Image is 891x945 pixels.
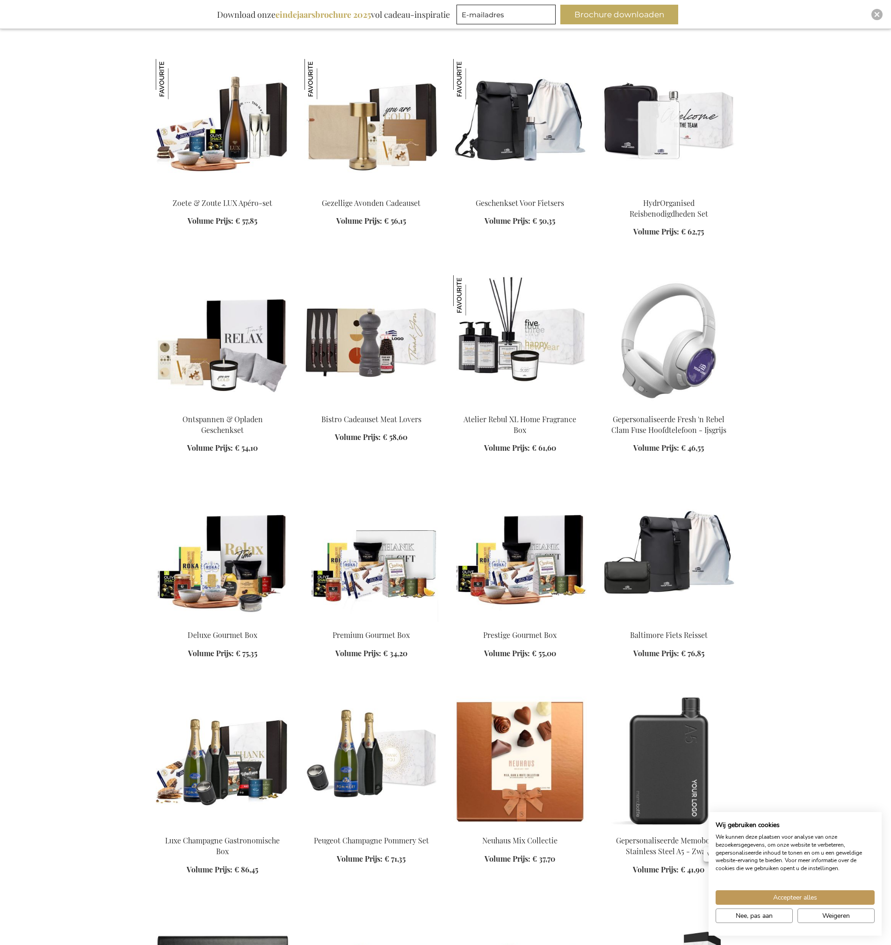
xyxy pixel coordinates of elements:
span: Volume Prijs: [337,854,383,864]
a: Volume Prijs: € 54,10 [187,443,258,454]
a: Baltimore Bike Travel Set [602,618,736,627]
span: Accepteer alles [773,893,817,902]
a: Premium Gourmet Box [304,618,438,627]
a: Volume Prijs: € 58,60 [335,432,407,443]
span: Volume Prijs: [187,864,232,874]
img: Atelier Rebul XL Home Fragrance Box [453,275,493,315]
span: Volume Prijs: [188,648,234,658]
span: Volume Prijs: [335,432,381,442]
a: Volume Prijs: € 62,75 [633,227,704,237]
span: € 50,35 [532,216,555,226]
b: eindejaarsbrochure 2025 [275,9,371,20]
span: Volume Prijs: [336,216,382,226]
a: Gepersonaliseerde Memobottle Stainless Steel A5 - Zwart [602,824,736,833]
img: Close [874,12,880,17]
img: Baltimore Bike Travel Set [602,491,736,622]
button: Brochure downloaden [560,5,678,24]
input: E-mailadres [456,5,556,24]
a: Neuhaus Mix Collection [453,824,587,833]
a: Volume Prijs: € 75,35 [188,648,257,659]
button: Pas cookie voorkeuren aan [716,908,793,923]
h2: Wij gebruiken cookies [716,821,875,829]
a: Prestige Gourmet Box [483,630,557,640]
a: Gepersonaliseerde Fresh 'n Rebel Clam Fuse Hoofdtelefoon - Ijsgrijs [611,414,726,435]
span: € 61,60 [532,443,556,453]
a: Ontspannen & Opladen Geschenkset [182,414,263,435]
img: Luxury Champagne Gourmet Box [156,696,290,828]
a: Luxury Champagne Gourmet Box [156,824,290,833]
div: Download onze vol cadeau-inspiratie [213,5,454,24]
a: Cyclist's Gift Set Geschenkset Voor Fietsers [453,186,587,195]
span: € 34,20 [383,648,407,658]
a: Bistro Cadeauset Meat Lovers [321,414,421,424]
div: Close [871,9,883,20]
span: Volume Prijs: [485,854,530,864]
img: HydrOrganised Travel Essentials Set [602,59,736,190]
a: Premium Gourmet Box [333,630,410,640]
a: Atelier Rebul XL Home Fragrance Box Atelier Rebul XL Home Fragrance Box [453,403,587,411]
span: Volume Prijs: [188,216,233,226]
img: Neuhaus Mix Collection [453,696,587,828]
a: Gepersonaliseerde Memobottle Stainless Steel A5 - Zwart [616,835,721,856]
img: Bistro Cadeauset Meat Lovers [304,275,438,406]
a: ARCA-20055 [156,618,290,627]
button: Accepteer alle cookies [716,890,875,905]
a: Volume Prijs: € 46,55 [633,443,704,454]
a: Prestige Gourmet Box [453,618,587,627]
span: € 54,10 [235,443,258,453]
span: Volume Prijs: [633,227,679,236]
span: € 41,90 [681,864,704,874]
img: Cosy Evenings Gift Set [304,59,438,190]
span: € 37,70 [532,854,555,864]
a: Baltimore Fiets Reisset [630,630,708,640]
img: Personalised Fresh 'n Rebel Clam Fuse Headphone - Ice Grey [602,275,736,406]
img: Premium Gourmet Box [304,491,438,622]
a: Volume Prijs: € 41,90 [633,864,704,875]
a: Volume Prijs: € 86,45 [187,864,258,875]
span: € 62,75 [681,227,704,236]
a: Volume Prijs: € 34,20 [335,648,407,659]
a: Volume Prijs: € 50,35 [485,216,555,227]
span: Volume Prijs: [633,648,679,658]
img: Atelier Rebul XL Home Fragrance Box [453,275,587,406]
a: Peugeot Champagne Pommery Set [304,824,438,833]
span: Volume Prijs: [484,443,530,453]
img: ARCA-20055 [156,491,290,622]
a: Neuhaus Mix Collectie [482,835,558,845]
a: Volume Prijs: € 61,60 [484,443,556,454]
img: Peugeot Champagne Pommery Set [304,696,438,828]
button: Alle cookies weigeren [797,908,875,923]
span: Volume Prijs: [187,443,233,453]
span: Volume Prijs: [484,648,530,658]
span: € 76,85 [681,648,704,658]
form: marketing offers and promotions [456,5,558,27]
a: HydrOrganised Travel Essentials Set [602,186,736,195]
a: Volume Prijs: € 55,00 [484,648,556,659]
img: Cyclist's Gift Set [453,59,587,190]
a: Atelier Rebul XL Home Fragrance Box [464,414,576,435]
span: Volume Prijs: [633,864,679,874]
a: Volume Prijs: € 76,85 [633,648,704,659]
span: € 58,60 [383,432,407,442]
a: Volume Prijs: € 57,85 [188,216,257,227]
span: € 86,45 [234,864,258,874]
span: € 56,15 [384,216,406,226]
img: Gezellige Avonden Cadeauset [304,59,345,99]
a: Volume Prijs: € 56,15 [336,216,406,227]
a: Personalised Fresh 'n Rebel Clam Fuse Headphone - Ice Grey [602,403,736,411]
a: Sweet & Salty LUXury Apéro Set Zoete & Zoute LUX Apéro-set [156,186,290,195]
a: Volume Prijs: € 71,35 [337,854,406,864]
a: Gezellige Avonden Cadeauset [322,198,420,208]
a: Deluxe Gourmet Box [188,630,257,640]
a: Volume Prijs: € 37,70 [485,854,555,864]
img: Geschenkset Voor Fietsers [453,59,493,99]
a: Peugeot Champagne Pommery Set [314,835,429,845]
img: Relax & Recharge Gift Set [156,275,290,406]
span: € 71,35 [384,854,406,864]
img: Sweet & Salty LUXury Apéro Set [156,59,290,190]
a: HydrOrganised Reisbenodigdheden Set [630,198,708,219]
span: Volume Prijs: [485,216,530,226]
a: Geschenkset Voor Fietsers [476,198,564,208]
p: We kunnen deze plaatsen voor analyse van onze bezoekersgegevens, om onze website te verbeteren, g... [716,833,875,872]
a: Luxe Champagne Gastronomische Box [165,835,280,856]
